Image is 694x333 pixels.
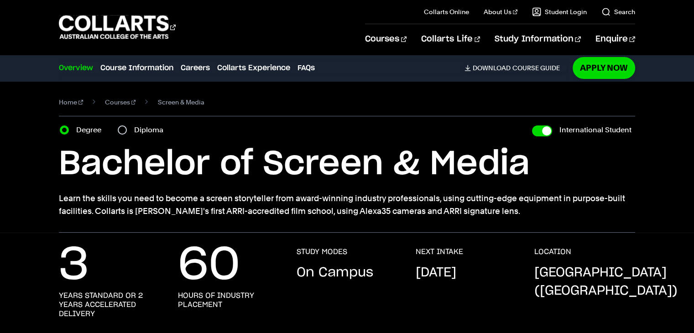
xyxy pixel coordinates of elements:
a: Student Login [532,7,587,16]
label: Diploma [134,124,169,136]
a: DownloadCourse Guide [464,64,567,72]
a: Search [601,7,635,16]
a: Collarts Life [421,24,480,54]
div: Go to homepage [59,14,176,40]
a: Enquire [595,24,635,54]
label: International Student [559,124,631,136]
h3: STUDY MODES [297,247,347,256]
a: Collarts Online [424,7,469,16]
h1: Bachelor of Screen & Media [59,144,635,185]
span: Download [473,64,511,72]
p: Learn the skills you need to become a screen storyteller from award-winning industry professional... [59,192,635,218]
a: Home [59,96,83,109]
label: Degree [76,124,107,136]
h3: NEXT INTAKE [416,247,463,256]
a: Courses [365,24,407,54]
a: Collarts Experience [217,62,290,73]
a: Study Information [495,24,580,54]
a: Courses [105,96,136,109]
h3: hours of industry placement [178,291,278,309]
a: Apply Now [573,57,635,78]
p: On Campus [297,264,373,282]
p: [DATE] [416,264,456,282]
p: 60 [178,247,240,284]
a: Careers [181,62,210,73]
a: Course Information [100,62,173,73]
p: [GEOGRAPHIC_DATA] ([GEOGRAPHIC_DATA]) [534,264,678,300]
h3: years standard or 2 years accelerated delivery [59,291,159,318]
span: Screen & Media [157,96,204,109]
p: 3 [59,247,89,284]
a: Overview [59,62,93,73]
a: About Us [484,7,517,16]
a: FAQs [297,62,315,73]
h3: LOCATION [534,247,571,256]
